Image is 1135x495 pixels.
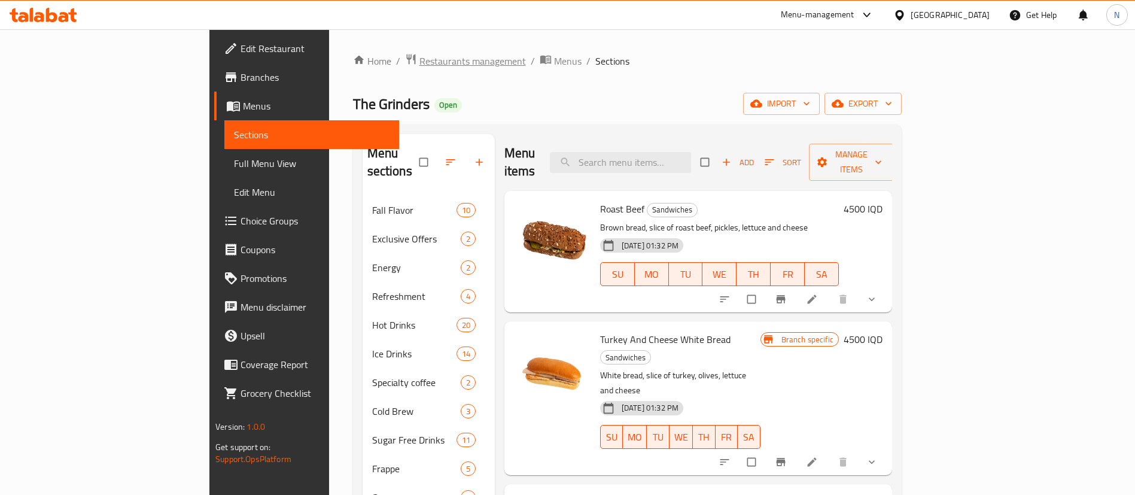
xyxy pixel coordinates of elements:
[363,339,495,368] div: Ice Drinks14
[605,266,630,283] span: SU
[844,331,883,348] h6: 4500 IQD
[215,451,291,467] a: Support.OpsPlatform
[707,266,732,283] span: WE
[214,321,399,350] a: Upsell
[461,289,476,303] div: items
[601,351,650,365] span: Sandwiches
[623,425,647,449] button: MO
[372,318,457,332] div: Hot Drinks
[809,144,894,181] button: Manage items
[224,120,399,149] a: Sections
[457,320,475,331] span: 20
[247,419,265,435] span: 1.0.0
[550,152,691,173] input: search
[670,425,693,449] button: WE
[363,224,495,253] div: Exclusive Offers2
[372,260,461,275] span: Energy
[241,386,390,400] span: Grocery Checklist
[372,203,457,217] span: Fall Flavor
[214,350,399,379] a: Coverage Report
[719,153,757,172] button: Add
[600,425,623,449] button: SU
[241,70,390,84] span: Branches
[243,99,390,113] span: Menus
[698,429,711,446] span: TH
[595,54,629,68] span: Sections
[434,98,462,113] div: Open
[214,379,399,408] a: Grocery Checklist
[434,100,462,110] span: Open
[405,53,526,69] a: Restaurants management
[600,220,839,235] p: Brown bread, slice of roast beef, pickles, lettuce and cheese
[457,203,476,217] div: items
[241,329,390,343] span: Upsell
[514,201,591,277] img: Roast Beef
[866,293,878,305] svg: Show Choices
[781,8,854,22] div: Menu-management
[711,449,740,475] button: sort-choices
[777,334,838,345] span: Branch specific
[635,262,669,286] button: MO
[461,262,475,274] span: 2
[241,41,390,56] span: Edit Restaurant
[214,206,399,235] a: Choice Groups
[586,54,591,68] li: /
[363,253,495,282] div: Energy2
[363,311,495,339] div: Hot Drinks20
[859,449,887,475] button: show more
[214,293,399,321] a: Menu disclaimer
[844,201,883,217] h6: 4500 IQD
[741,266,766,283] span: TH
[514,331,591,408] img: Turkey And Cheese White Bread
[457,347,476,361] div: items
[600,262,635,286] button: SU
[834,96,892,111] span: export
[353,90,430,117] span: The Grinders
[775,266,800,283] span: FR
[722,156,754,169] span: Add
[372,289,461,303] span: Refreshment
[737,262,771,286] button: TH
[461,375,476,390] div: items
[363,368,495,397] div: Specialty coffee2
[241,271,390,286] span: Promotions
[1114,8,1119,22] span: N
[768,286,796,312] button: Branch-specific-item
[600,350,651,365] div: Sandwiches
[830,286,859,312] button: delete
[457,435,475,446] span: 11
[215,419,245,435] span: Version:
[372,232,461,246] span: Exclusive Offers
[716,425,738,449] button: FR
[241,242,390,257] span: Coupons
[461,377,475,388] span: 2
[866,456,878,468] svg: Show Choices
[372,347,457,361] span: Ice Drinks
[372,433,457,447] div: Sugar Free Drinks
[372,404,461,418] div: Cold Brew
[824,93,902,115] button: export
[810,266,834,283] span: SA
[600,330,731,348] span: Turkey And Cheese White Bread
[628,429,642,446] span: MO
[693,151,719,174] span: Select section
[818,147,884,177] span: Manage items
[214,92,399,120] a: Menus
[224,178,399,206] a: Edit Menu
[457,205,475,216] span: 10
[738,425,760,449] button: SA
[743,429,756,446] span: SA
[504,144,535,180] h2: Menu items
[363,454,495,483] div: Frappe5
[412,151,437,174] span: Select all sections
[461,404,476,418] div: items
[762,153,804,172] button: Sort
[911,8,990,22] div: [GEOGRAPHIC_DATA]
[600,200,644,218] span: Roast Beef
[461,461,476,476] div: items
[353,53,902,69] nav: breadcrumb
[372,461,461,476] span: Frappe
[640,266,664,283] span: MO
